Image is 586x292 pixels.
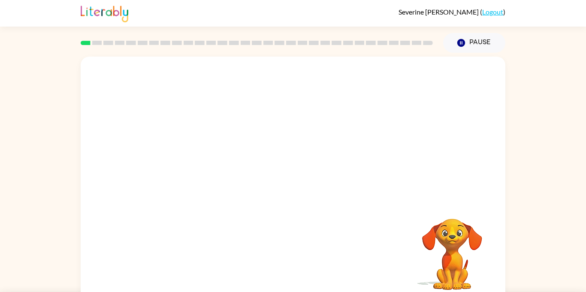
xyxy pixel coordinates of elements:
[81,3,128,22] img: Literably
[443,33,505,53] button: Pause
[482,8,503,16] a: Logout
[409,205,495,291] video: Your browser must support playing .mp4 files to use Literably. Please try using another browser.
[399,8,505,16] div: ( )
[399,8,480,16] span: Severine [PERSON_NAME]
